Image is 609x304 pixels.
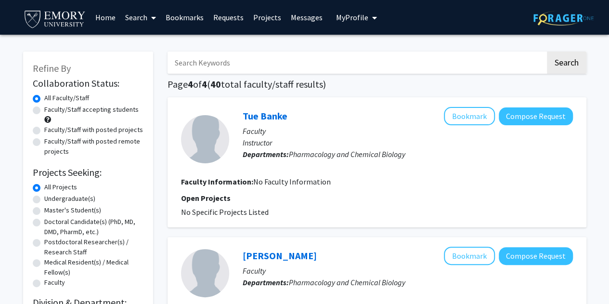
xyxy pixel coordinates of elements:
[44,205,101,215] label: Master's Student(s)
[168,79,586,90] h1: Page of ( total faculty/staff results)
[33,167,143,178] h2: Projects Seeking:
[44,194,95,204] label: Undergraduate(s)
[44,278,65,288] label: Faculty
[44,237,143,257] label: Postdoctoral Researcher(s) / Research Staff
[188,78,193,90] span: 4
[444,107,495,125] button: Add Tue Banke to Bookmarks
[7,261,41,297] iframe: Chat
[248,0,286,34] a: Projects
[243,250,317,262] a: [PERSON_NAME]
[202,78,207,90] span: 4
[44,105,139,115] label: Faculty/Staff accepting students
[44,182,77,192] label: All Projects
[289,149,405,159] span: Pharmacology and Chemical Biology
[91,0,120,34] a: Home
[168,52,545,74] input: Search Keywords
[253,177,331,186] span: No Faculty Information
[44,217,143,237] label: Doctoral Candidate(s) (PhD, MD, DMD, PharmD, etc.)
[547,52,586,74] button: Search
[243,125,573,137] p: Faculty
[286,0,327,34] a: Messages
[120,0,161,34] a: Search
[44,125,143,135] label: Faculty/Staff with posted projects
[243,265,573,277] p: Faculty
[243,110,287,122] a: Tue Banke
[23,8,87,29] img: Emory University Logo
[289,278,405,287] span: Pharmacology and Chemical Biology
[44,257,143,278] label: Medical Resident(s) / Medical Fellow(s)
[33,78,143,89] h2: Collaboration Status:
[336,13,368,22] span: My Profile
[161,0,208,34] a: Bookmarks
[444,247,495,265] button: Add Lingling Xie to Bookmarks
[243,149,289,159] b: Departments:
[44,93,89,103] label: All Faculty/Staff
[181,207,269,217] span: No Specific Projects Listed
[243,278,289,287] b: Departments:
[499,107,573,125] button: Compose Request to Tue Banke
[181,177,253,186] b: Faculty Information:
[33,62,71,74] span: Refine By
[44,136,143,157] label: Faculty/Staff with posted remote projects
[181,192,573,204] p: Open Projects
[208,0,248,34] a: Requests
[499,247,573,265] button: Compose Request to Lingling Xie
[210,78,221,90] span: 40
[533,11,594,26] img: ForagerOne Logo
[243,137,573,148] p: Instructor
